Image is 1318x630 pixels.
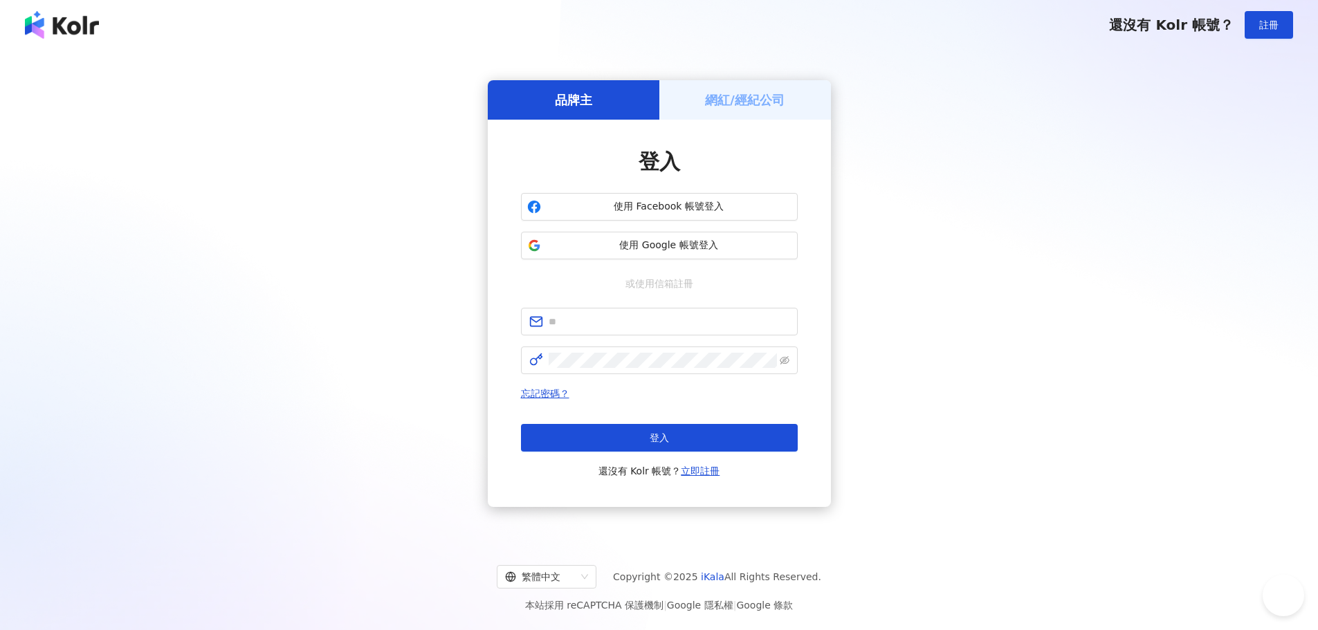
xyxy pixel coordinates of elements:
[1109,17,1234,33] span: 還沒有 Kolr 帳號？
[547,239,791,252] span: 使用 Google 帳號登入
[1259,19,1279,30] span: 註冊
[505,566,576,588] div: 繁體中文
[521,232,798,259] button: 使用 Google 帳號登入
[705,91,785,109] h5: 網紅/經紀公司
[639,149,680,174] span: 登入
[1263,575,1304,616] iframe: Help Scout Beacon - Open
[521,193,798,221] button: 使用 Facebook 帳號登入
[598,463,720,479] span: 還沒有 Kolr 帳號？
[780,355,789,365] span: eye-invisible
[667,600,733,611] a: Google 隱私權
[555,91,592,109] h5: 品牌主
[547,200,791,214] span: 使用 Facebook 帳號登入
[1245,11,1293,39] button: 註冊
[701,571,724,582] a: iKala
[25,11,99,39] img: logo
[733,600,737,611] span: |
[525,597,793,613] span: 本站採用 reCAPTCHA 保護機制
[681,465,720,476] a: 立即註冊
[613,568,821,585] span: Copyright © 2025 All Rights Reserved.
[663,600,667,611] span: |
[521,388,569,399] a: 忘記密碼？
[616,276,703,291] span: 或使用信箱註冊
[736,600,793,611] a: Google 條款
[650,432,669,443] span: 登入
[521,424,798,452] button: 登入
